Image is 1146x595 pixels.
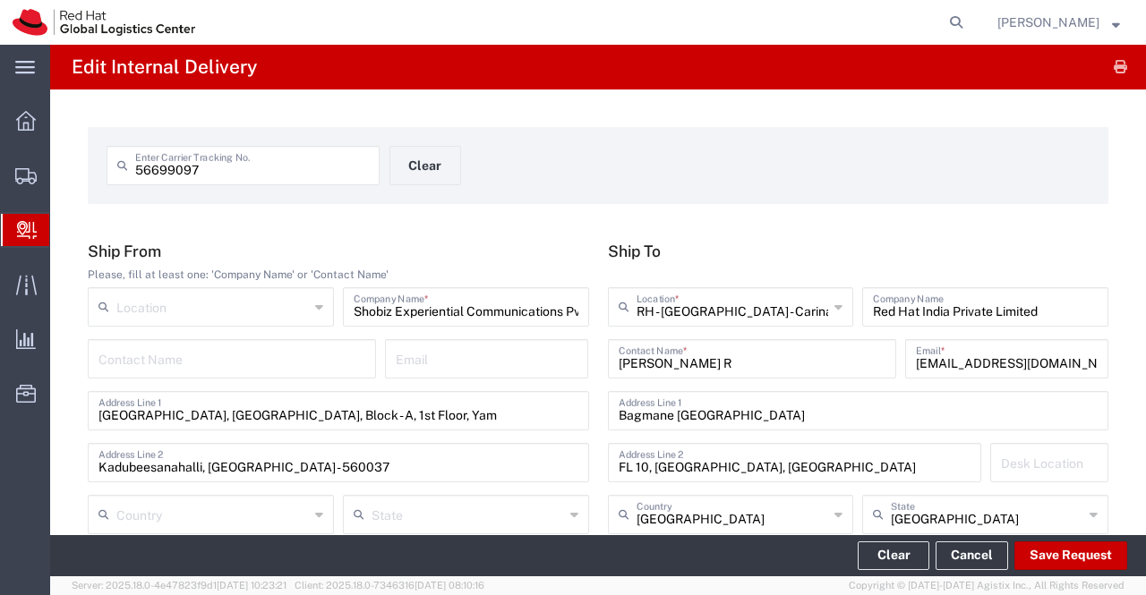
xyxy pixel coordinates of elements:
[217,580,286,591] span: [DATE] 10:23:21
[849,578,1125,593] span: Copyright © [DATE]-[DATE] Agistix Inc., All Rights Reserved
[608,242,1109,260] h5: Ship To
[936,541,1008,570] a: Cancel
[858,541,929,570] button: Clear
[72,45,257,89] h4: Edit Internal Delivery
[88,242,589,260] h5: Ship From
[88,267,589,283] div: Please, fill at least one: 'Company Name' or 'Contact Name'
[415,580,484,591] span: [DATE] 08:10:16
[1014,541,1127,570] button: Save Request
[13,9,195,36] img: logo
[389,146,461,185] button: Clear
[72,580,286,591] span: Server: 2025.18.0-4e47823f9d1
[295,580,484,591] span: Client: 2025.18.0-7346316
[996,12,1121,33] button: [PERSON_NAME]
[997,13,1099,32] span: Sumitra Hansdah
